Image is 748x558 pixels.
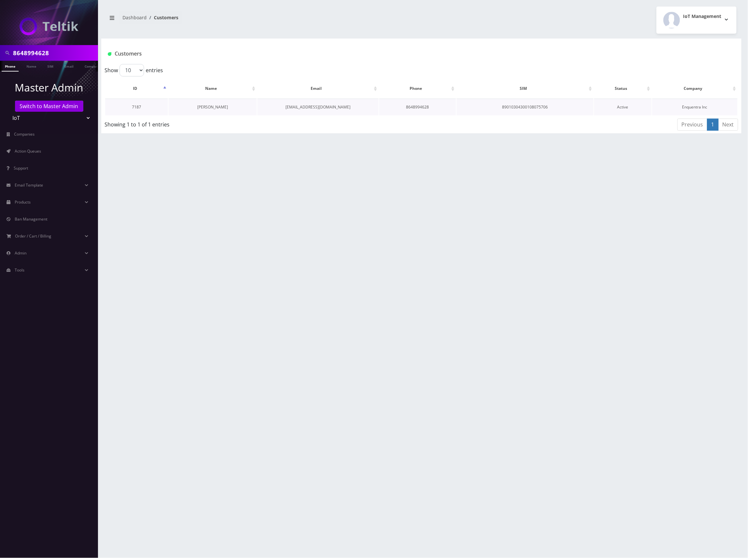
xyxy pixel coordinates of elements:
[105,99,168,115] td: 7187
[677,119,707,131] a: Previous
[15,267,24,273] span: Tools
[594,79,652,98] th: Status: activate to sort column ascending
[61,61,77,71] a: Email
[257,99,378,115] td: [EMAIL_ADDRESS][DOMAIN_NAME]
[197,104,228,110] a: [PERSON_NAME]
[15,233,52,239] span: Order / Cart / Billing
[122,14,147,21] a: Dashboard
[15,148,41,154] span: Action Queues
[718,119,738,131] a: Next
[169,79,257,98] th: Name: activate to sort column ascending
[108,51,629,57] h1: Customers
[81,61,103,71] a: Company
[14,131,35,137] span: Companies
[106,11,416,29] nav: breadcrumb
[657,7,737,34] button: IoT Management
[2,61,19,72] a: Phone
[594,99,652,115] td: Active
[44,61,57,71] a: SIM
[20,18,78,35] img: IoT
[379,79,456,98] th: Phone: activate to sort column ascending
[15,199,31,205] span: Products
[15,182,43,188] span: Email Template
[15,250,26,256] span: Admin
[257,79,378,98] th: Email: activate to sort column ascending
[105,79,168,98] th: ID: activate to sort column descending
[13,47,96,59] input: Search in Company
[652,79,738,98] th: Company: activate to sort column ascending
[147,14,178,21] li: Customers
[14,165,28,171] span: Support
[457,79,593,98] th: SIM: activate to sort column ascending
[120,64,144,76] select: Showentries
[683,14,722,19] h2: IoT Management
[105,118,364,128] div: Showing 1 to 1 of 1 entries
[707,119,719,131] a: 1
[15,216,47,222] span: Ban Management
[15,101,83,112] a: Switch to Master Admin
[105,64,163,76] label: Show entries
[379,99,456,115] td: 8648994628
[23,61,40,71] a: Name
[457,99,593,115] td: 89010304300108075706
[652,99,738,115] td: Enquentra Inc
